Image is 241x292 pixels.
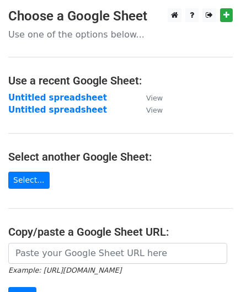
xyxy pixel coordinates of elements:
a: Untitled spreadsheet [8,105,107,115]
h4: Use a recent Google Sheet: [8,74,233,87]
a: Untitled spreadsheet [8,93,107,103]
input: Paste your Google Sheet URL here [8,243,227,264]
small: Example: [URL][DOMAIN_NAME] [8,266,121,274]
p: Use one of the options below... [8,29,233,40]
a: View [135,93,163,103]
h4: Select another Google Sheet: [8,150,233,163]
small: View [146,106,163,114]
h3: Choose a Google Sheet [8,8,233,24]
small: View [146,94,163,102]
a: View [135,105,163,115]
a: Select... [8,172,50,189]
h4: Copy/paste a Google Sheet URL: [8,225,233,238]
